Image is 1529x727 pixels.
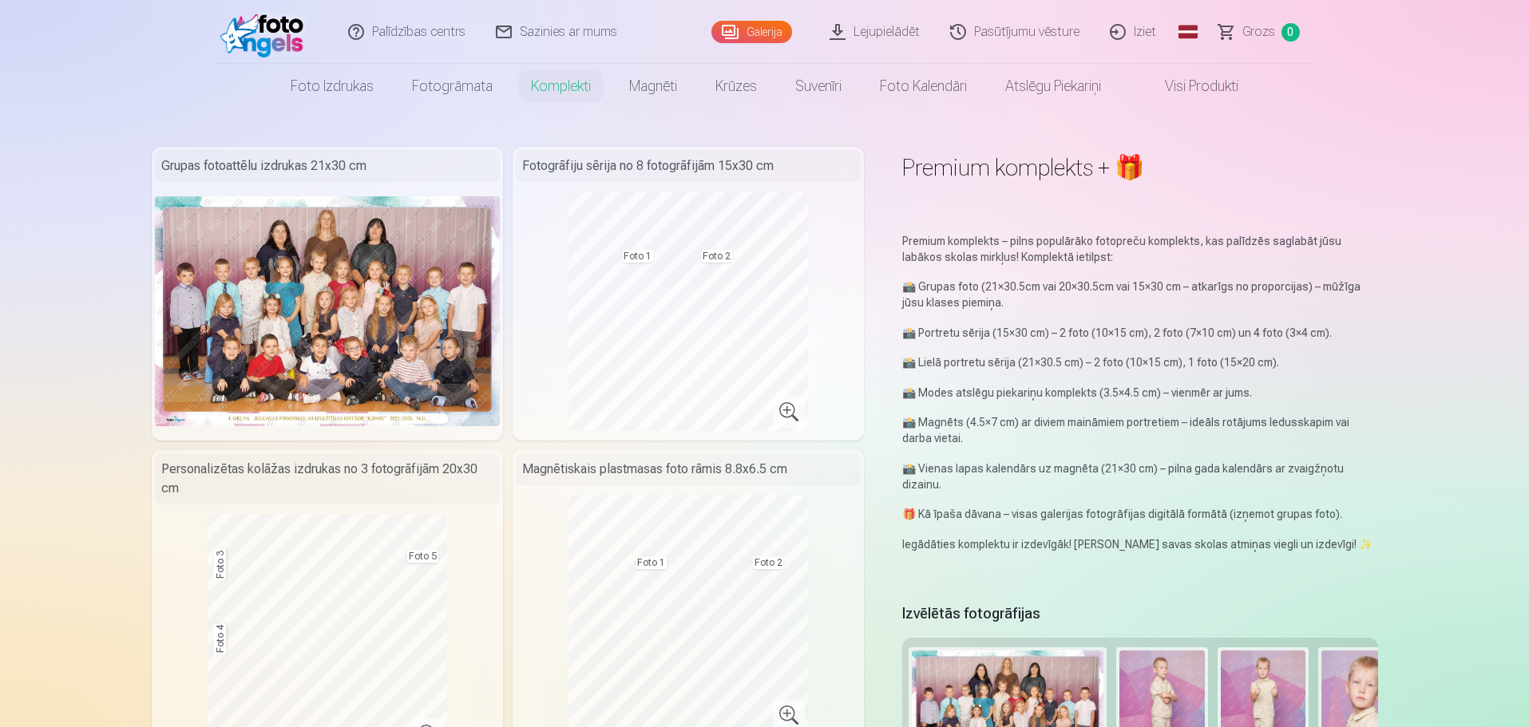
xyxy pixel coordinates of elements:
div: Magnētiskais plastmasas foto rāmis 8.8x6.5 cm [516,453,861,485]
p: 📸 Modes atslēgu piekariņu komplekts (3.5×4.5 cm) – vienmēr ar jums. [902,385,1377,401]
h5: Izvēlētās fotogrāfijas [902,603,1040,625]
h1: Premium komplekts + 🎁 [902,153,1377,182]
a: Suvenīri [776,64,861,109]
div: Grupas fotoattēlu izdrukas 21x30 cm [155,150,500,182]
img: /fa1 [220,6,312,57]
a: Fotogrāmata [393,64,512,109]
a: Krūzes [696,64,776,109]
a: Foto kalendāri [861,64,986,109]
a: Komplekti [512,64,610,109]
p: Premium komplekts – pilns populārāko fotopreču komplekts, kas palīdzēs saglabāt jūsu labākos skol... [902,233,1377,265]
span: 0 [1281,23,1300,41]
p: 📸 Portretu sērija (15×30 cm) – 2 foto (10×15 cm), 2 foto (7×10 cm) un 4 foto (3×4 cm). [902,325,1377,341]
div: Personalizētas kolāžas izdrukas no 3 fotogrāfijām 20x30 cm [155,453,500,504]
p: 🎁 Kā īpaša dāvana – visas galerijas fotogrāfijas digitālā formātā (izņemot grupas foto). [902,506,1377,522]
span: Grozs [1242,22,1275,41]
a: Foto izdrukas [271,64,393,109]
p: Iegādāties komplektu ir izdevīgāk! [PERSON_NAME] savas skolas atmiņas viegli un izdevīgi! ✨ [902,536,1377,552]
a: Visi produkti [1120,64,1258,109]
p: 📸 Lielā portretu sērija (21×30.5 cm) – 2 foto (10×15 cm), 1 foto (15×20 cm). [902,354,1377,370]
a: Atslēgu piekariņi [986,64,1120,109]
p: 📸 Vienas lapas kalendārs uz magnēta (21×30 cm) – pilna gada kalendārs ar zvaigžņotu dizainu. [902,460,1377,492]
div: Fotogrāfiju sērija no 8 fotogrāfijām 15x30 cm [516,150,861,182]
p: 📸 Magnēts (4.5×7 cm) ar diviem maināmiem portretiem – ideāls rotājums ledusskapim vai darba vietai. [902,414,1377,446]
p: 📸 Grupas foto (21×30.5cm vai 20×30.5cm vai 15×30 cm – atkarīgs no proporcijas) – mūžīga jūsu klas... [902,279,1377,310]
a: Galerija [711,21,792,43]
a: Magnēti [610,64,696,109]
